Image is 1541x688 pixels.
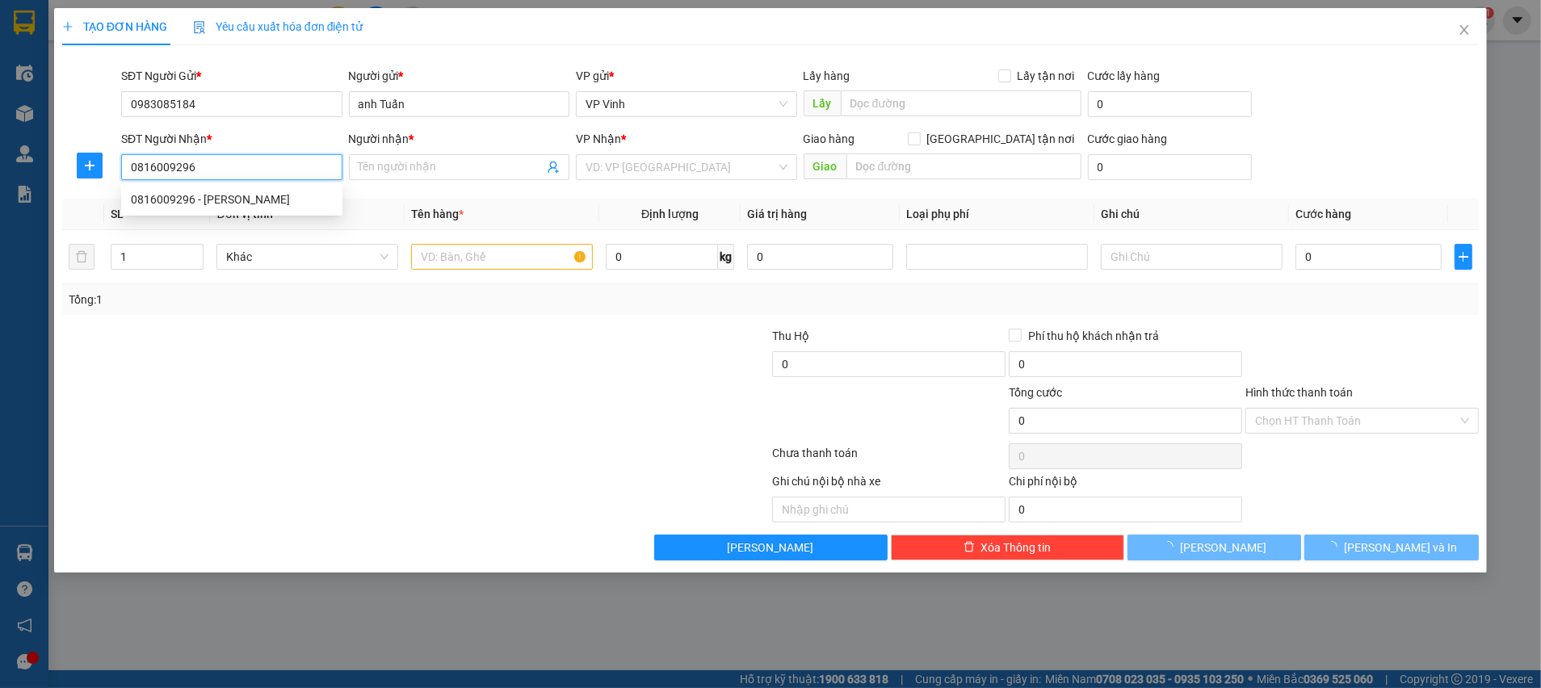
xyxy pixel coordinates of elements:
span: VP Nhận [576,132,621,145]
span: Yêu cầu xuất hóa đơn điện tử [193,20,363,33]
span: user-add [547,161,560,174]
label: Cước giao hàng [1088,132,1168,145]
input: VD: Bàn, Ghế [411,244,593,270]
input: Ghi Chú [1101,244,1283,270]
span: Định lượng [641,208,699,220]
button: deleteXóa Thông tin [891,535,1124,560]
span: [PERSON_NAME] [1180,539,1266,556]
div: Người nhận [349,130,570,148]
span: Lấy tận nơi [1011,67,1081,85]
div: 0816009296 - [PERSON_NAME] [131,191,333,208]
span: plus [78,159,102,172]
div: Chưa thanh toán [770,444,1007,472]
button: plus [77,153,103,178]
button: [PERSON_NAME] và In [1304,535,1479,560]
span: Lấy hàng [804,69,850,82]
div: 0816009296 - CSKH BAUER [121,187,342,212]
th: Ghi chú [1094,199,1289,230]
span: plus [62,21,73,32]
img: icon [193,21,206,34]
div: SĐT Người Gửi [121,67,342,85]
div: SĐT Người Nhận [121,130,342,148]
input: Dọc đường [846,153,1081,179]
span: Cước hàng [1295,208,1351,220]
input: Dọc đường [841,90,1081,116]
span: Giao hàng [804,132,855,145]
span: Lấy [804,90,841,116]
input: Nhập ghi chú [772,497,1006,522]
span: loading [1326,541,1344,552]
input: Cước lấy hàng [1088,91,1252,117]
span: Giao [804,153,846,179]
span: close [1458,23,1471,36]
input: 0 [747,244,893,270]
div: Chi phí nội bộ [1009,472,1242,497]
span: Thu Hộ [772,329,809,342]
span: Xóa Thông tin [981,539,1052,556]
div: Tổng: 1 [69,291,595,308]
button: plus [1455,244,1472,270]
span: Giá trị hàng [747,208,807,220]
button: Close [1442,8,1487,53]
span: delete [964,541,975,554]
label: Cước lấy hàng [1088,69,1161,82]
button: [PERSON_NAME] [654,535,888,560]
span: SL [111,208,124,220]
span: plus [1455,250,1472,263]
th: Loại phụ phí [900,199,1094,230]
span: Tên hàng [411,208,464,220]
input: Cước giao hàng [1088,154,1252,180]
span: Tổng cước [1009,386,1062,399]
span: [PERSON_NAME] và In [1344,539,1457,556]
div: VP gửi [576,67,797,85]
span: Khác [226,245,388,269]
span: loading [1162,541,1180,552]
span: TẠO ĐƠN HÀNG [62,20,167,33]
span: Phí thu hộ khách nhận trả [1022,327,1165,345]
button: [PERSON_NAME] [1127,535,1302,560]
span: VP Vinh [586,92,787,116]
span: [PERSON_NAME] [728,539,814,556]
span: [GEOGRAPHIC_DATA] tận nơi [921,130,1081,148]
div: Người gửi [349,67,570,85]
button: delete [69,244,94,270]
span: kg [718,244,734,270]
div: Ghi chú nội bộ nhà xe [772,472,1006,497]
label: Hình thức thanh toán [1245,386,1353,399]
